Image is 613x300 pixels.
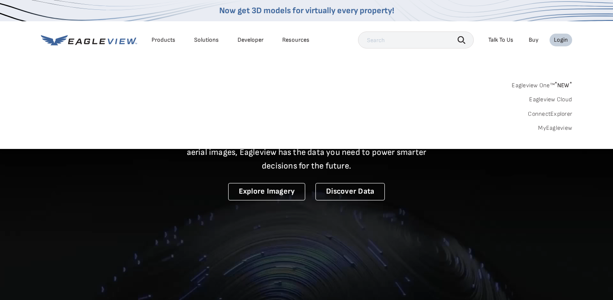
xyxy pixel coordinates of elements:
[555,82,572,89] span: NEW
[529,36,539,44] a: Buy
[219,6,394,16] a: Now get 3D models for virtually every property!
[194,36,219,44] div: Solutions
[238,36,264,44] a: Developer
[528,110,572,118] a: ConnectExplorer
[538,124,572,132] a: MyEagleview
[176,132,437,173] p: A new era starts here. Built on more than 3.5 billion high-resolution aerial images, Eagleview ha...
[488,36,513,44] div: Talk To Us
[152,36,175,44] div: Products
[315,183,385,200] a: Discover Data
[282,36,309,44] div: Resources
[512,79,572,89] a: Eagleview One™*NEW*
[529,96,572,103] a: Eagleview Cloud
[228,183,306,200] a: Explore Imagery
[554,36,568,44] div: Login
[358,31,474,49] input: Search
